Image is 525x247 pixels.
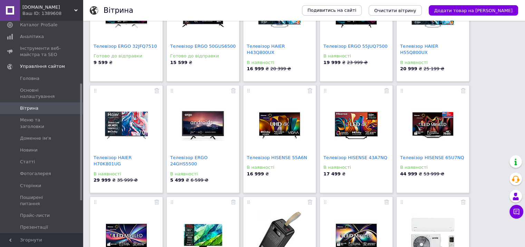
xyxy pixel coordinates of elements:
span: Презентації [20,224,48,230]
span: Основні налаштування [20,87,64,100]
b: 20 999 [400,66,417,71]
span: Фотогалерея [20,171,51,177]
span: Меню та заголовки [20,117,64,129]
a: Прибрати з вітрини [154,88,159,93]
div: Готово до відправки [170,53,236,59]
a: Телевізор ERGO 24GHS5500 [170,155,207,166]
b: 15 599 [170,60,187,65]
span: 53 999 ₴ [424,171,444,176]
div: В наявності [323,164,389,171]
span: ₴ [323,60,347,65]
b: 5 499 [170,177,184,183]
span: ₴ [400,171,424,176]
a: Прибрати з вітрини [154,199,159,204]
a: Телевізор HISENSE 65U7NQ [400,155,464,160]
div: В наявності [247,164,312,171]
div: В наявності [170,171,236,177]
b: 19 999 [323,60,341,65]
span: Інструменти веб-майстра та SEO [20,45,64,58]
a: Прибрати з вітрини [308,88,312,93]
a: Подивитись на сайті [302,5,362,16]
a: Прибрати з вітрини [461,199,466,204]
img: Телевізор HAIER H70K801UG [105,111,148,139]
span: 25 199 ₴ [424,66,444,71]
div: В наявності [247,60,312,66]
img: Телевізор HISENSE 43A7NQ [334,111,378,139]
a: Телевізор HAIER H70K801UG [94,155,132,166]
span: ₴ [400,66,424,71]
div: ₴ [247,171,312,177]
button: Додати товар на [PERSON_NAME] [429,5,518,16]
span: 6 599 ₴ [191,177,208,183]
span: Статті [20,159,35,165]
span: SmartShop.kr.ua [22,4,74,10]
a: Прибрати з вітрини [461,88,466,93]
a: Прибрати з вітрини [384,199,389,204]
img: Телевізор HISENSE 65U7NQ [411,103,455,147]
span: ₴ [170,177,191,183]
span: Подивитись на сайті [308,7,357,13]
div: ₴ [94,60,159,66]
a: Телевізор HISENSE 43A7NQ [323,155,387,160]
a: Прибрати з вітрини [231,199,236,204]
div: В наявності [400,60,466,66]
a: Телевізор HAIER H43Q800UX [247,44,285,55]
span: Сторінки [20,183,41,189]
span: Поширені питання [20,194,64,207]
span: Доменне ім'я [20,135,51,141]
div: В наявності [94,171,159,177]
a: Телевізор HISENSE 55A6N [247,155,307,160]
span: Аналітика [20,34,44,40]
span: Новини [20,147,38,153]
b: 17 499 [323,171,341,176]
button: Чат з покупцем [509,205,523,219]
span: Управління сайтом [20,63,65,70]
button: Очистити вітрину [369,5,421,16]
b: 29 999 [94,177,111,183]
div: В наявності [323,53,389,59]
a: Прибрати з вітрини [231,88,236,93]
a: Прибрати з вітрини [308,199,312,204]
a: Телевізор ERGO 55JUQ7500 [323,44,388,49]
div: ₴ [170,60,236,66]
span: Очистити вітрину [374,8,416,13]
span: Вітрина [20,105,38,111]
b: 16 999 [247,66,264,71]
a: Телевізор ERGO 32JFQ7510 [94,44,157,49]
span: Додати товар на [PERSON_NAME] [434,8,513,13]
div: Ваш ID: 1389608 [22,10,83,17]
a: Телевізор ERGO 50GUS6500 [170,44,236,49]
span: ₴ [94,177,117,183]
span: ₴ [247,66,270,71]
span: Прайс-листи [20,212,50,219]
b: 9 599 [94,60,108,65]
div: Готово до відправки [94,53,159,59]
span: 35 999 ₴ [117,177,138,183]
a: Телевізор HAIER H55Q800UX [400,44,438,55]
span: 23 999 ₴ [347,60,368,65]
div: В наявності [400,164,466,171]
b: 16 999 [247,171,264,176]
span: 20 399 ₴ [270,66,291,71]
span: Каталог ProSale [20,22,57,28]
img: Телевізор ERGO 24GHS5500 [181,110,225,141]
span: Головна [20,75,39,82]
img: Телевізор HISENSE 55A6N [258,103,301,147]
a: Прибрати з вітрини [384,88,389,93]
h1: Вітрина [104,6,133,15]
div: ₴ [323,171,389,177]
b: 44 999 [400,171,417,176]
